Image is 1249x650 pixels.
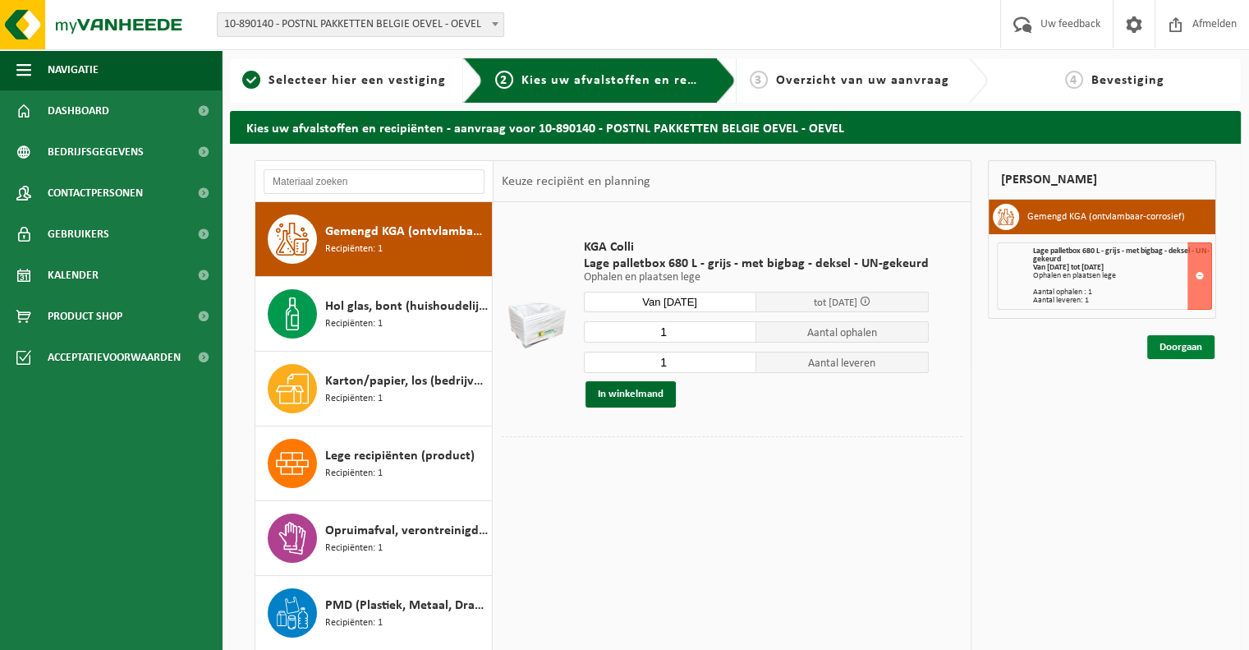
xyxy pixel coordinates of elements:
span: 3 [750,71,768,89]
span: Bevestiging [1091,74,1164,87]
div: Keuze recipiënt en planning [494,161,658,202]
span: Opruimafval, verontreinigd met diverse niet-gevaarlijke afvalstoffen [325,521,488,541]
span: Lage palletbox 680 L - grijs - met bigbag - deksel - UN-gekeurd [584,256,929,272]
span: Recipiënten: 1 [325,391,383,407]
span: Kalender [48,255,99,296]
span: Recipiënten: 1 [325,466,383,482]
button: Karton/papier, los (bedrijven) Recipiënten: 1 [255,352,493,426]
input: Materiaal zoeken [264,169,484,194]
button: Opruimafval, verontreinigd met diverse niet-gevaarlijke afvalstoffen Recipiënten: 1 [255,501,493,576]
span: Karton/papier, los (bedrijven) [325,371,488,391]
h2: Kies uw afvalstoffen en recipiënten - aanvraag voor 10-890140 - POSTNL PAKKETTEN BELGIE OEVEL - O... [230,111,1241,143]
span: Lege recipiënten (product) [325,446,475,466]
div: Aantal leveren: 1 [1033,297,1211,305]
a: 1Selecteer hier een vestiging [238,71,450,90]
span: Aantal ophalen [756,321,929,343]
span: Recipiënten: 1 [325,242,383,257]
span: Recipiënten: 1 [325,615,383,631]
span: 2 [495,71,513,89]
span: Contactpersonen [48,173,143,214]
span: Overzicht van uw aanvraag [776,74,949,87]
span: 10-890140 - POSTNL PAKKETTEN BELGIE OEVEL - OEVEL [217,12,504,37]
span: 1 [242,71,260,89]
button: In winkelmand [585,381,676,408]
span: Kies uw afvalstoffen en recipiënten [521,74,747,87]
div: Aantal ophalen : 1 [1033,288,1211,297]
button: Gemengd KGA (ontvlambaar-corrosief) Recipiënten: 1 [255,202,493,277]
span: Dashboard [48,90,109,131]
span: Navigatie [48,49,99,90]
span: KGA Colli [584,239,929,256]
a: Doorgaan [1147,335,1215,359]
span: Recipiënten: 1 [325,316,383,332]
p: Ophalen en plaatsen lege [584,272,929,284]
span: 4 [1065,71,1083,89]
span: PMD (Plastiek, Metaal, Drankkartons) (bedrijven) [325,596,488,615]
span: tot [DATE] [814,297,857,308]
div: [PERSON_NAME] [988,160,1216,200]
span: Product Shop [48,296,122,337]
button: Hol glas, bont (huishoudelijk) Recipiënten: 1 [255,277,493,352]
span: Recipiënten: 1 [325,541,383,556]
span: Lage palletbox 680 L - grijs - met bigbag - deksel - UN-gekeurd [1033,247,1210,264]
span: Aantal leveren [756,352,929,373]
span: Hol glas, bont (huishoudelijk) [325,297,488,316]
strong: Van [DATE] tot [DATE] [1033,263,1104,272]
div: Ophalen en plaatsen lege [1033,272,1211,280]
span: Gemengd KGA (ontvlambaar-corrosief) [325,222,488,242]
span: Gebruikers [48,214,109,255]
span: 10-890140 - POSTNL PAKKETTEN BELGIE OEVEL - OEVEL [218,13,503,36]
button: Lege recipiënten (product) Recipiënten: 1 [255,426,493,501]
span: Bedrijfsgegevens [48,131,144,173]
span: Selecteer hier een vestiging [269,74,446,87]
span: Acceptatievoorwaarden [48,337,181,378]
input: Selecteer datum [584,292,756,312]
h3: Gemengd KGA (ontvlambaar-corrosief) [1027,204,1185,230]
